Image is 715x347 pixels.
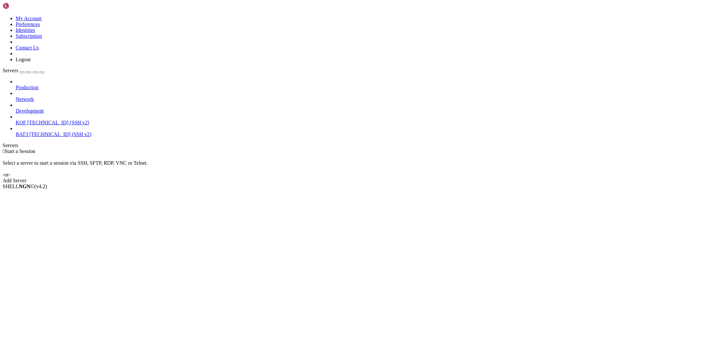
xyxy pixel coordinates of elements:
[3,154,712,178] div: Select a server to start a session via SSH, SFTP, RDP, VNC or Telnet. -or-
[3,68,18,73] span: Servers
[16,120,712,126] a: KOF [TECHNICAL_ID] (SSH v2)
[16,120,26,125] span: KOF
[16,85,38,90] span: Production
[16,57,31,62] a: Logout
[16,96,34,102] span: Network
[16,27,35,33] a: Identities
[3,184,47,189] span: SHELL ©
[16,108,44,114] span: Development
[16,126,712,137] li: BAT3 [TECHNICAL_ID] (SSH v2)
[3,68,44,73] a: Servers
[16,96,712,102] a: Network
[16,114,712,126] li: KOF [TECHNICAL_ID] (SSH v2)
[16,108,712,114] a: Development
[16,16,42,21] a: My Account
[27,120,89,125] span: [TECHNICAL_ID] (SSH v2)
[16,85,712,90] a: Production
[3,3,40,9] img: Shellngn
[3,148,5,154] span: 
[16,21,40,27] a: Preferences
[19,184,31,189] b: NGN
[29,132,91,137] span: [TECHNICAL_ID] (SSH v2)
[5,148,35,154] span: Start a Session
[16,79,712,90] li: Production
[16,132,712,137] a: BAT3 [TECHNICAL_ID] (SSH v2)
[3,143,712,148] div: Servers
[16,90,712,102] li: Network
[35,184,47,189] span: 4.2.0
[16,45,39,50] a: Contact Us
[16,132,28,137] span: BAT3
[16,33,42,39] a: Subscription
[3,178,712,184] div: Add Server
[16,102,712,114] li: Development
